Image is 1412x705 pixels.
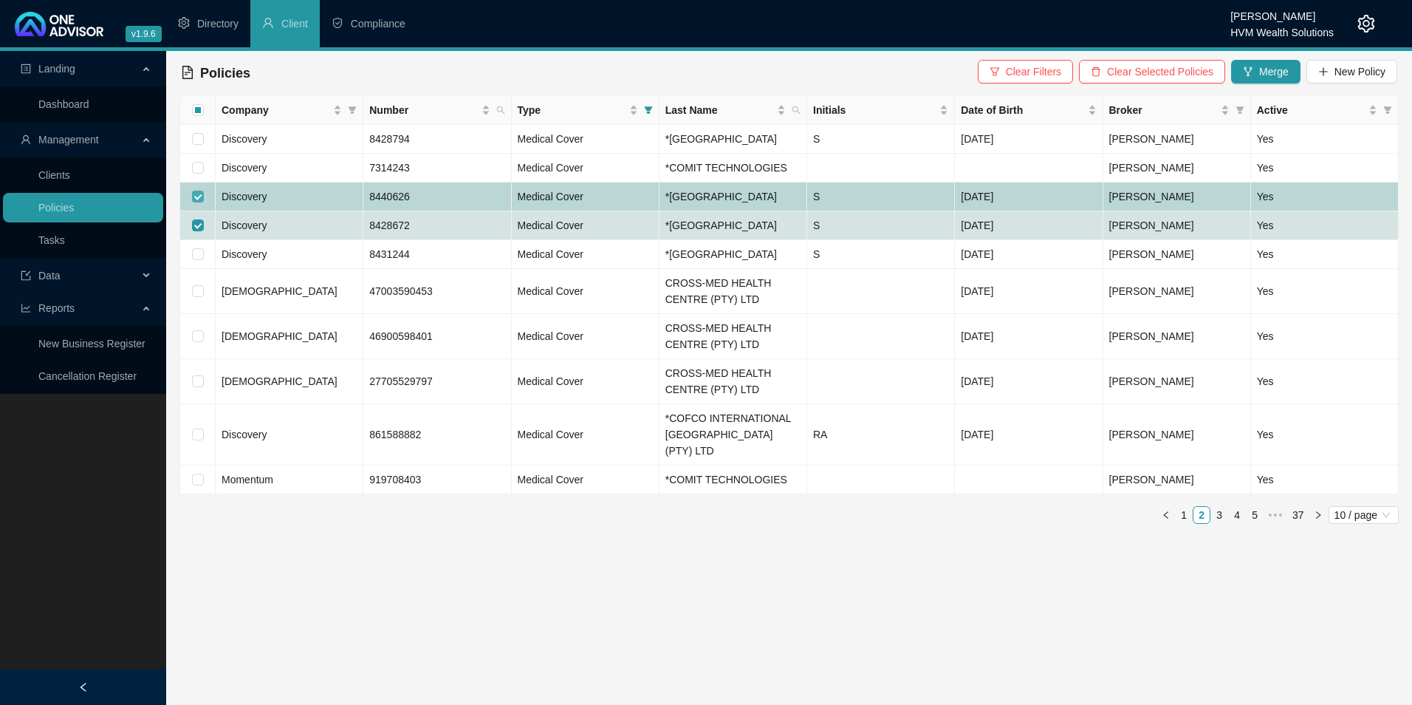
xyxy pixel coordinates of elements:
[641,99,656,121] span: filter
[1334,507,1393,523] span: 10 / page
[222,375,337,387] span: [DEMOGRAPHIC_DATA]
[38,234,65,246] a: Tasks
[659,269,807,314] td: CROSS-MED HEALTH CENTRE (PTY) LTD
[1193,506,1210,524] li: 2
[1329,506,1399,524] div: Page Size
[496,106,505,115] span: search
[38,370,137,382] a: Cancellation Register
[38,302,75,314] span: Reports
[493,99,508,121] span: search
[181,66,194,79] span: file-text
[21,134,31,145] span: user
[1091,67,1101,77] span: delete
[1306,60,1397,84] button: New Policy
[369,429,421,440] span: 861588882
[369,474,421,486] span: 919708403
[518,375,583,387] span: Medical Cover
[1314,511,1323,520] span: right
[222,429,267,440] span: Discovery
[978,60,1073,84] button: Clear Filters
[1157,506,1175,524] button: left
[1288,507,1309,523] a: 37
[955,404,1103,466] td: [DATE]
[1251,154,1399,183] td: Yes
[1357,15,1375,33] span: setting
[792,106,801,115] span: search
[38,270,61,282] span: Data
[197,18,239,30] span: Directory
[1243,67,1253,77] span: fork
[1109,133,1194,145] span: [PERSON_NAME]
[518,330,583,342] span: Medical Cover
[15,12,103,36] img: 2df55531c6924b55f21c4cf5d4484680-logo-light.svg
[1109,474,1194,486] span: [PERSON_NAME]
[1109,162,1194,174] span: [PERSON_NAME]
[518,162,583,174] span: Medical Cover
[222,248,267,260] span: Discovery
[512,96,659,125] th: Type
[955,211,1103,240] td: [DATE]
[659,96,807,125] th: Last Name
[1287,506,1309,524] li: 37
[659,125,807,154] td: *[GEOGRAPHIC_DATA]
[955,359,1103,404] td: [DATE]
[813,102,936,118] span: Initials
[1251,314,1399,359] td: Yes
[1103,96,1251,125] th: Broker
[21,303,31,313] span: line-chart
[222,102,330,118] span: Company
[807,183,955,211] td: S
[369,330,433,342] span: 46900598401
[200,66,250,81] span: Policies
[369,375,433,387] span: 27705529797
[369,191,410,202] span: 8440626
[1264,506,1287,524] span: •••
[126,26,162,42] span: v1.9.6
[38,63,75,75] span: Landing
[955,240,1103,269] td: [DATE]
[21,64,31,74] span: profile
[1006,64,1061,80] span: Clear Filters
[955,125,1103,154] td: [DATE]
[1309,506,1327,524] li: Next Page
[38,98,89,110] a: Dashboard
[1251,404,1399,466] td: Yes
[369,102,478,118] span: Number
[518,474,583,486] span: Medical Cover
[1230,20,1334,36] div: HVM Wealth Solutions
[807,211,955,240] td: S
[1251,183,1399,211] td: Yes
[222,133,267,145] span: Discovery
[518,191,583,202] span: Medical Cover
[789,99,803,121] span: search
[351,18,405,30] span: Compliance
[665,102,774,118] span: Last Name
[1251,269,1399,314] td: Yes
[369,285,433,297] span: 47003590453
[1175,506,1193,524] li: 1
[222,219,267,231] span: Discovery
[1109,375,1194,387] span: [PERSON_NAME]
[1318,67,1329,77] span: plus
[1230,4,1334,20] div: [PERSON_NAME]
[1264,506,1287,524] li: Next 5 Pages
[1211,507,1227,523] a: 3
[38,202,74,214] a: Policies
[807,240,955,269] td: S
[38,169,70,181] a: Clients
[1109,191,1194,202] span: [PERSON_NAME]
[1251,240,1399,269] td: Yes
[518,429,583,440] span: Medical Cover
[1228,506,1246,524] li: 4
[1251,359,1399,404] td: Yes
[807,96,955,125] th: Initials
[955,96,1103,125] th: Date of Birth
[178,17,190,29] span: setting
[1246,506,1264,524] li: 5
[1109,219,1194,231] span: [PERSON_NAME]
[659,240,807,269] td: *[GEOGRAPHIC_DATA]
[1109,248,1194,260] span: [PERSON_NAME]
[348,106,357,115] span: filter
[518,102,626,118] span: Type
[222,474,273,486] span: Momentum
